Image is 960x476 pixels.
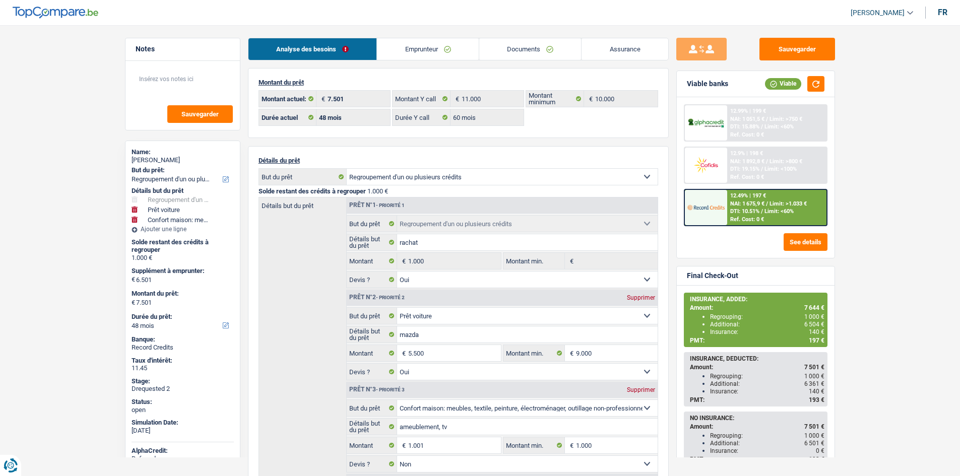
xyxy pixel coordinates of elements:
[347,456,398,472] label: Devis ?
[397,437,408,453] span: €
[690,337,824,344] div: PMT:
[710,447,824,454] div: Insurance:
[804,380,824,387] span: 6 361 €
[132,313,232,321] label: Durée du prêt:
[761,123,763,130] span: /
[347,326,398,343] label: Détails but du prêt
[710,328,824,335] div: Insurance:
[503,437,565,453] label: Montant min.
[503,345,565,361] label: Montant min.
[132,357,234,365] div: Taux d'intérêt:
[687,198,725,217] img: Record Credits
[132,226,234,233] div: Ajouter une ligne
[710,321,824,328] div: Additional:
[347,271,398,288] label: Devis ?
[624,387,658,393] div: Supprimer
[804,440,824,447] span: 6 501 €
[132,254,234,262] div: 1.000 €
[765,78,801,89] div: Viable
[13,7,98,19] img: TopCompare Logo
[132,377,234,385] div: Stage:
[259,157,658,164] p: Détails du prêt
[770,200,807,207] span: Limit: >1.033 €
[804,304,824,311] span: 7 644 €
[730,108,766,114] div: 12.99% | 199 €
[132,406,234,414] div: open
[132,290,232,298] label: Montant du prêt:
[397,345,408,361] span: €
[809,388,824,395] span: 140 €
[565,437,576,453] span: €
[809,337,824,344] span: 197 €
[759,38,835,60] button: Sauvegarder
[367,187,388,195] span: 1.000 €
[710,373,824,380] div: Regrouping:
[804,364,824,371] span: 7 501 €
[377,38,479,60] a: Emprunteur
[690,415,824,422] div: NO INSURANCE:
[710,388,824,395] div: Insurance:
[132,447,234,455] div: AlphaCredit:
[764,123,794,130] span: Limit: <60%
[730,123,759,130] span: DTI: 15.88%
[690,423,824,430] div: Amount:
[687,271,738,280] div: Final Check-Out
[347,253,398,269] label: Montant
[132,238,234,254] div: Solde restant des crédits à regrouper
[761,208,763,215] span: /
[347,400,398,416] label: But du prêt
[376,387,405,392] span: - Priorité 3
[710,440,824,447] div: Additional:
[761,166,763,172] span: /
[132,385,234,393] div: Drequested 2
[784,233,827,251] button: See details
[347,308,398,324] label: But du prêt
[730,131,764,138] div: Ref. Cost: 0 €
[687,156,725,174] img: Cofidis
[136,45,230,53] h5: Notes
[347,294,407,301] div: Prêt n°2
[730,174,764,180] div: Ref. Cost: 0 €
[804,423,824,430] span: 7 501 €
[690,364,824,371] div: Amount:
[766,158,768,165] span: /
[687,117,725,129] img: AlphaCredit
[479,38,582,60] a: Documents
[503,253,565,269] label: Montant min.
[690,396,824,403] div: PMT:
[764,166,797,172] span: Limit: <100%
[624,295,658,301] div: Supprimer
[132,344,234,352] div: Record Credits
[565,345,576,361] span: €
[132,364,234,372] div: 11.45
[690,355,824,362] div: INSURANCE, DEDUCTED:
[132,267,232,275] label: Supplément à emprunter:
[938,8,947,17] div: fr
[132,455,234,463] div: Refused
[809,328,824,335] span: 140 €
[809,396,824,403] span: 193 €
[730,216,764,223] div: Ref. Cost: 0 €
[347,419,398,435] label: Détails but du prêt
[730,208,759,215] span: DTI: 10.51%
[690,296,824,303] div: INSURANCE, ADDED:
[766,116,768,122] span: /
[584,91,595,107] span: €
[397,253,408,269] span: €
[132,276,135,284] span: €
[248,38,377,60] a: Analyse des besoins
[132,187,234,195] div: Détails but du prêt
[804,373,824,380] span: 1 000 €
[347,437,398,453] label: Montant
[259,197,346,209] label: Détails but du prêt
[582,38,668,60] a: Assurance
[843,5,913,21] a: [PERSON_NAME]
[730,200,764,207] span: NAI: 1 675,9 €
[132,398,234,406] div: Status:
[710,380,824,387] div: Additional:
[730,150,763,157] div: 12.9% | 198 €
[316,91,328,107] span: €
[690,304,824,311] div: Amount:
[132,148,234,156] div: Name:
[804,432,824,439] span: 1 000 €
